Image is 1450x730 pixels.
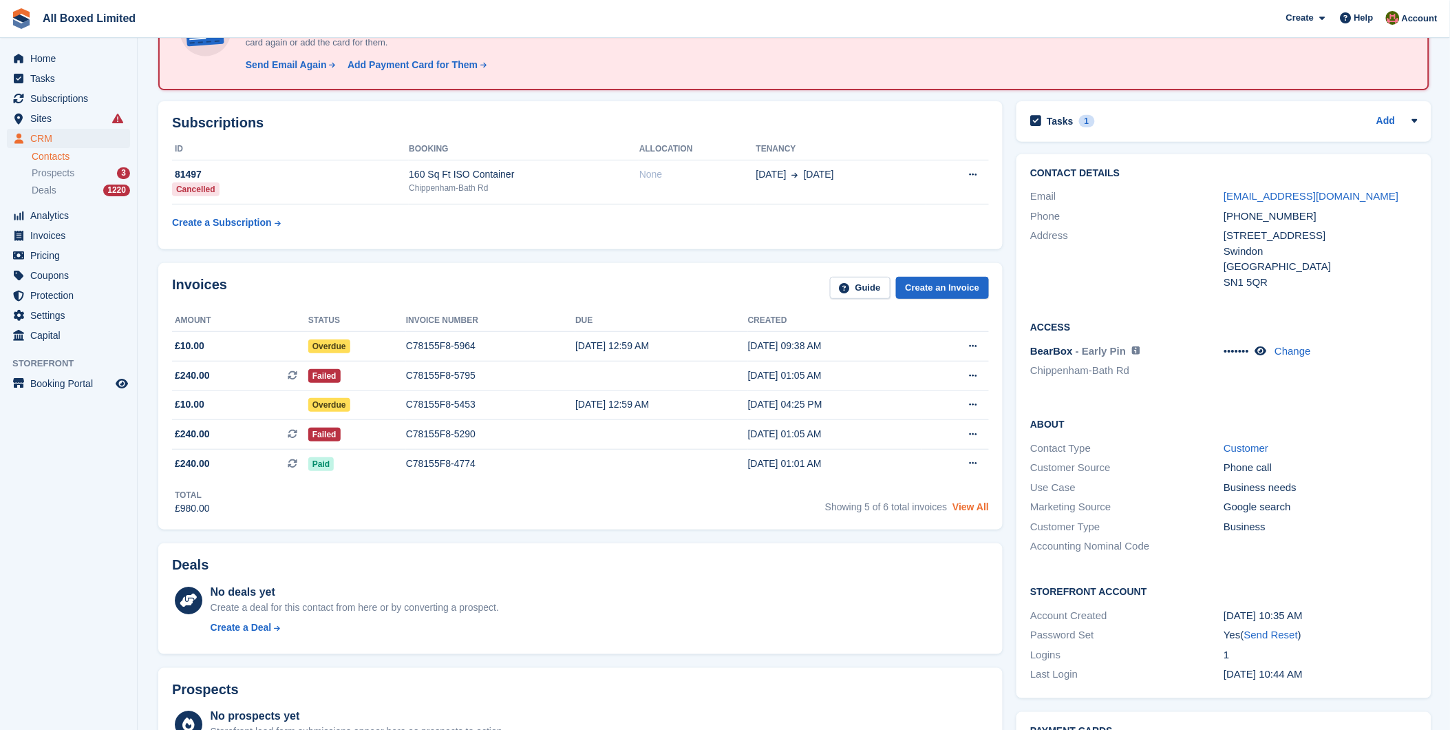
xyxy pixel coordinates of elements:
[1030,189,1224,205] div: Email
[12,357,137,371] span: Storefront
[1030,460,1224,476] div: Customer Source
[1030,417,1417,430] h2: About
[175,489,210,501] div: Total
[1030,228,1224,290] div: Address
[37,7,141,30] a: All Boxed Limited
[30,246,113,265] span: Pricing
[406,457,575,471] div: C78155F8-4774
[804,167,834,182] span: [DATE]
[7,266,130,285] a: menu
[32,184,56,197] span: Deals
[1030,647,1224,663] div: Logins
[30,109,113,128] span: Sites
[575,397,748,412] div: [DATE] 12:59 AM
[1224,460,1417,476] div: Phone call
[172,557,209,573] h2: Deals
[1030,363,1224,379] li: Chippenham-Bath Rd
[172,182,220,196] div: Cancelled
[1224,627,1417,643] div: Yes
[748,368,921,383] div: [DATE] 01:05 AM
[1224,608,1417,624] div: [DATE] 10:35 AM
[1275,345,1312,357] a: Change
[32,150,130,163] a: Contacts
[175,427,210,441] span: £240.00
[1030,608,1224,624] div: Account Created
[308,398,350,412] span: Overdue
[1030,519,1224,535] div: Customer Type
[172,277,227,300] h2: Invoices
[830,277,891,300] a: Guide
[172,310,308,332] th: Amount
[175,457,210,471] span: £240.00
[7,129,130,148] a: menu
[896,277,990,300] a: Create an Invoice
[30,129,113,148] span: CRM
[7,306,130,325] a: menu
[1241,629,1301,640] span: ( )
[112,113,123,124] i: Smart entry sync failures have occurred
[7,226,130,245] a: menu
[7,286,130,305] a: menu
[32,166,130,180] a: Prospects 3
[1224,668,1303,680] time: 2025-04-11 09:44:13 UTC
[748,310,921,332] th: Created
[1030,345,1073,357] span: BearBox
[172,138,409,160] th: ID
[406,397,575,412] div: C78155F8-5453
[748,427,921,441] div: [DATE] 01:05 AM
[1224,345,1249,357] span: •••••••
[30,49,113,68] span: Home
[1030,627,1224,643] div: Password Set
[175,501,210,516] div: £980.00
[117,167,130,179] div: 3
[1224,442,1268,454] a: Customer
[748,457,921,471] div: [DATE] 01:01 AM
[30,306,113,325] span: Settings
[308,457,334,471] span: Paid
[342,58,488,72] a: Add Payment Card for Them
[1076,345,1126,357] span: - Early Pin
[409,138,639,160] th: Booking
[406,339,575,353] div: C78155F8-5964
[246,58,327,72] div: Send Email Again
[103,185,130,196] div: 1220
[1079,115,1095,127] div: 1
[825,501,947,512] span: Showing 5 of 6 total invoices
[211,584,499,601] div: No deals yet
[639,167,756,182] div: None
[1224,190,1398,202] a: [EMAIL_ADDRESS][DOMAIN_NAME]
[1244,629,1298,640] a: Send Reset
[575,339,748,353] div: [DATE] 12:59 AM
[172,216,272,230] div: Create a Subscription
[1224,275,1417,291] div: SN1 5QR
[30,286,113,305] span: Protection
[1030,441,1224,457] div: Contact Type
[1224,519,1417,535] div: Business
[348,58,478,72] div: Add Payment Card for Them
[1030,667,1224,682] div: Last Login
[1286,11,1314,25] span: Create
[30,266,113,285] span: Coupons
[30,226,113,245] span: Invoices
[575,310,748,332] th: Due
[1224,209,1417,225] div: [PHONE_NUMBER]
[30,206,113,225] span: Analytics
[7,69,130,88] a: menu
[1402,12,1438,25] span: Account
[748,339,921,353] div: [DATE] 09:38 AM
[1030,539,1224,554] div: Accounting Nominal Code
[7,374,130,393] a: menu
[172,167,409,182] div: 81497
[7,246,130,265] a: menu
[211,620,499,635] a: Create a Deal
[172,210,281,236] a: Create a Subscription
[175,368,210,383] span: £240.00
[32,167,74,180] span: Prospects
[1030,209,1224,225] div: Phone
[1030,584,1417,598] h2: Storefront Account
[409,182,639,194] div: Chippenham-Bath Rd
[756,138,926,160] th: Tenancy
[11,8,32,29] img: stora-icon-8386f47178a22dfd0bd8f6a31ec36ba5ce8667c1dd55bd0f319d3a0aa187defe.svg
[409,167,639,182] div: 160 Sq Ft ISO Container
[30,69,113,88] span: Tasks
